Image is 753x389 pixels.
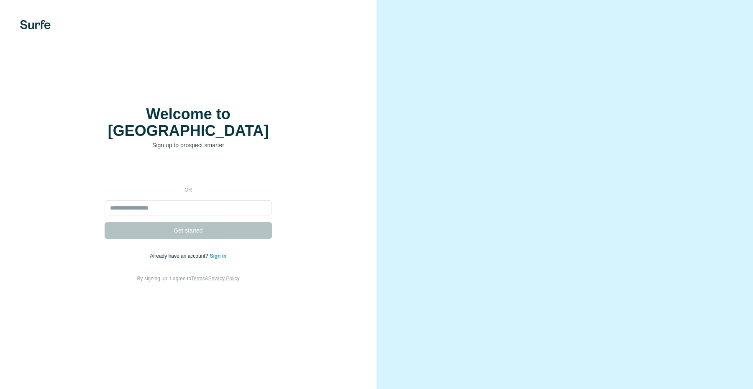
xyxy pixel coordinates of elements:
[150,253,210,259] span: Already have an account?
[20,20,51,29] img: Surfe's logo
[137,276,240,282] span: By signing up, I agree to &
[100,162,276,180] iframe: Bouton "Se connecter avec Google"
[191,276,205,282] a: Terms
[105,106,272,139] h1: Welcome to [GEOGRAPHIC_DATA]
[210,253,226,259] a: Sign in
[208,276,240,282] a: Privacy Policy
[175,186,202,194] p: or
[105,141,272,149] p: Sign up to prospect smarter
